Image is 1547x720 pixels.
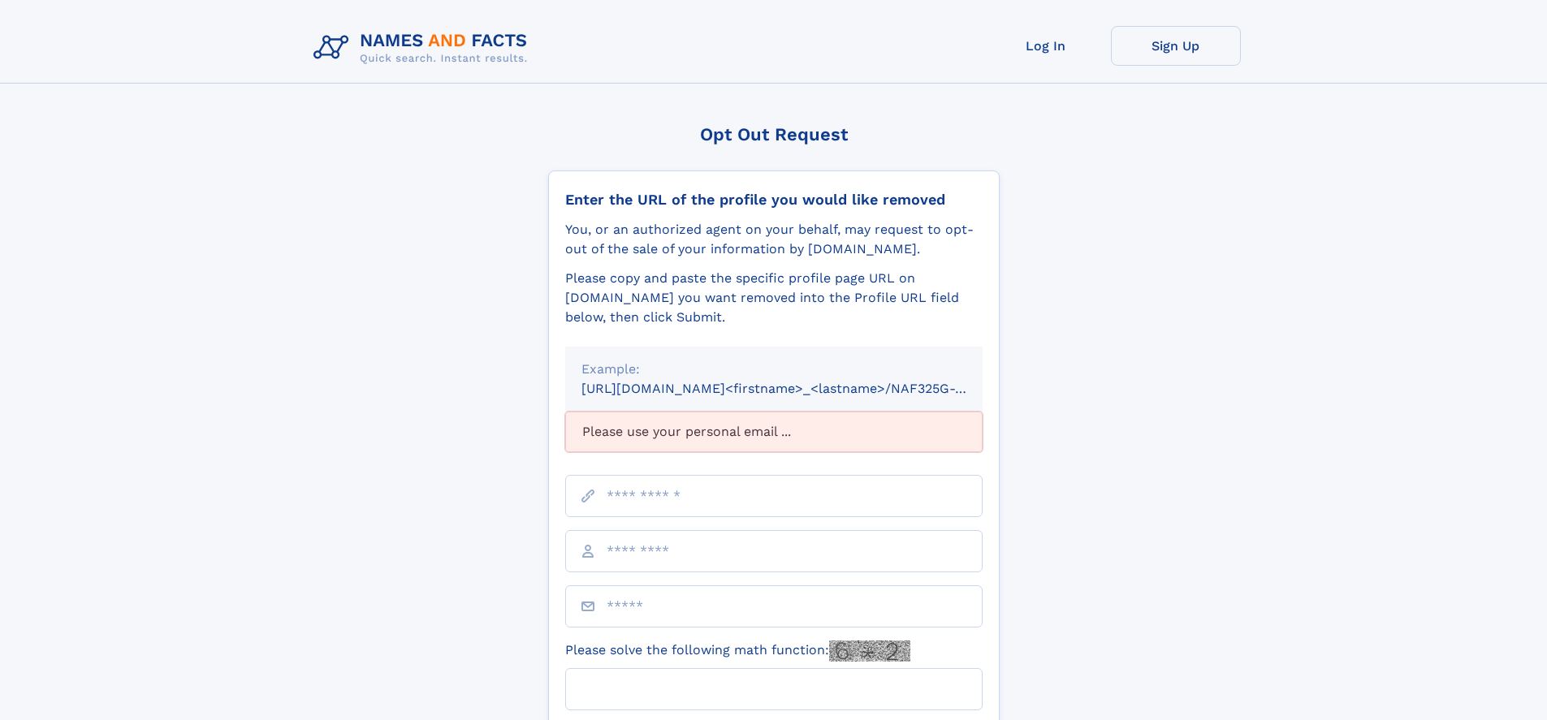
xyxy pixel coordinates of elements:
div: Opt Out Request [548,124,1000,144]
small: [URL][DOMAIN_NAME]<firstname>_<lastname>/NAF325G-xxxxxxxx [581,381,1013,396]
a: Log In [981,26,1111,66]
div: Example: [581,360,966,379]
div: Please copy and paste the specific profile page URL on [DOMAIN_NAME] you want removed into the Pr... [565,269,983,327]
div: Please use your personal email ... [565,412,983,452]
div: Enter the URL of the profile you would like removed [565,191,983,209]
img: Logo Names and Facts [307,26,541,70]
a: Sign Up [1111,26,1241,66]
label: Please solve the following math function: [565,640,910,662]
div: You, or an authorized agent on your behalf, may request to opt-out of the sale of your informatio... [565,220,983,259]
